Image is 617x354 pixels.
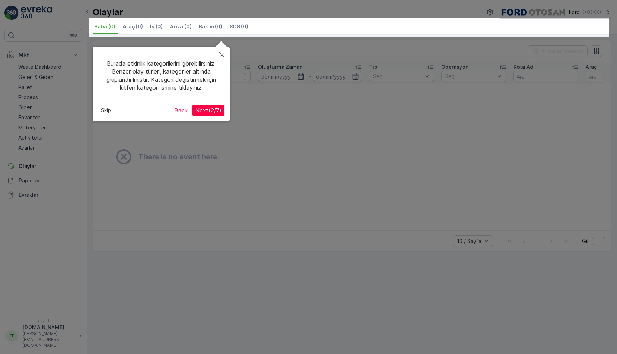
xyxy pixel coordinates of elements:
button: Skip [98,105,114,116]
button: Next [192,105,224,116]
span: Next ( 2 / 7 ) [195,107,222,114]
div: Burada etkinlik kategorilerini görebilirsiniz. Benzer olay türleri, kategoriler altında gruplandı... [98,52,224,99]
button: Back [171,105,191,116]
div: Burada etkinlik kategorilerini görebilirsiniz. Benzer olay türleri, kategoriler altında gruplandı... [93,47,230,121]
button: Close [214,47,230,63]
